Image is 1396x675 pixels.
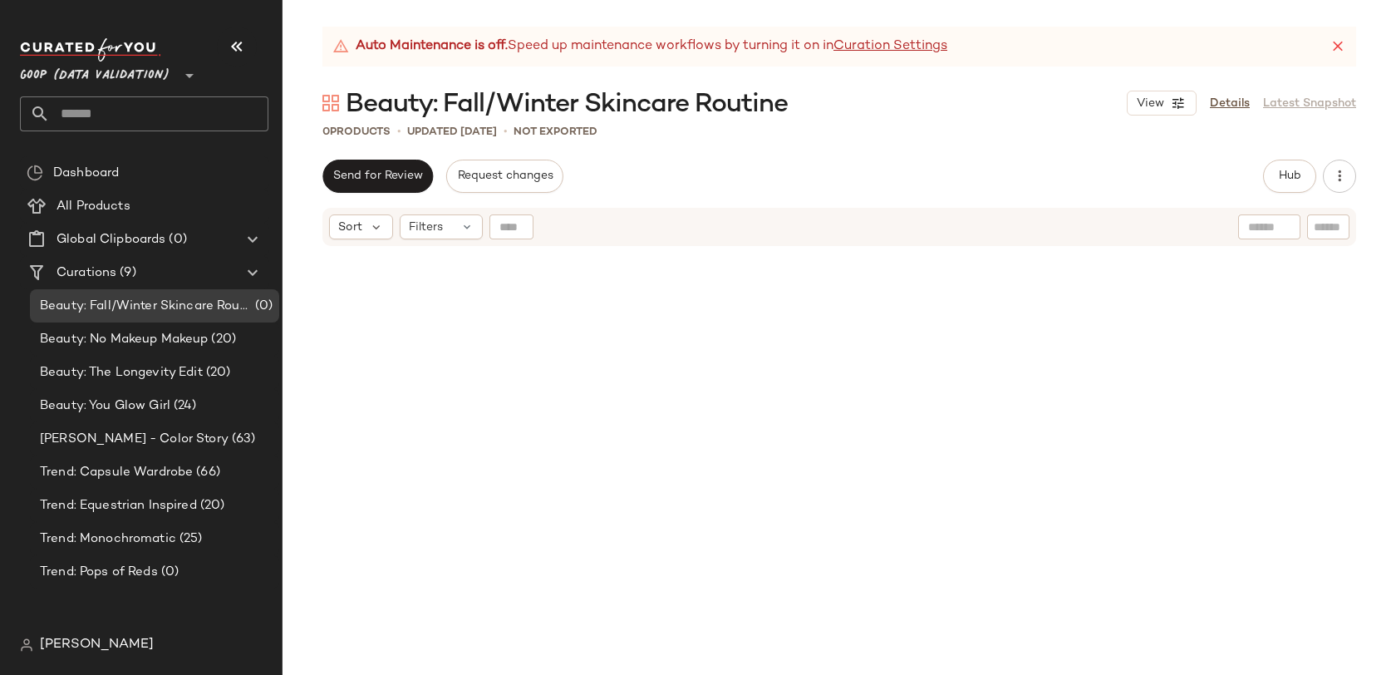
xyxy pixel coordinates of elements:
[322,95,339,111] img: svg%3e
[1127,91,1197,116] button: View
[332,37,947,57] div: Speed up maintenance workflows by turning it on in
[1136,97,1164,111] span: View
[397,123,401,140] span: •
[40,635,154,655] span: [PERSON_NAME]
[197,496,225,515] span: (20)
[53,164,119,183] span: Dashboard
[322,160,433,193] button: Send for Review
[176,530,203,549] span: (25)
[504,123,507,140] span: •
[40,430,229,449] span: [PERSON_NAME] - Color Story
[208,330,236,349] span: (20)
[20,638,33,652] img: svg%3e
[346,88,788,121] span: Beauty: Fall/Winter Skincare Routine
[1263,160,1316,193] button: Hub
[116,264,135,283] span: (9)
[229,430,256,449] span: (63)
[40,330,208,349] span: Beauty: No Makeup Makeup
[40,363,203,382] span: Beauty: The Longevity Edit
[40,463,193,482] span: Trend: Capsule Wardrobe
[1210,95,1250,112] a: Details
[322,126,330,138] span: 0
[158,563,179,582] span: (0)
[833,37,947,57] a: Curation Settings
[20,57,170,86] span: Goop (Data Validation)
[456,170,553,183] span: Request changes
[165,230,186,249] span: (0)
[407,124,497,140] p: updated [DATE]
[338,219,362,236] span: Sort
[40,297,252,316] span: Beauty: Fall/Winter Skincare Routine
[446,160,563,193] button: Request changes
[322,124,391,140] div: Products
[332,170,423,183] span: Send for Review
[27,165,43,181] img: svg%3e
[356,37,508,57] strong: Auto Maintenance is off.
[40,563,158,582] span: Trend: Pops of Reds
[57,264,116,283] span: Curations
[203,363,231,382] span: (20)
[40,496,197,515] span: Trend: Equestrian Inspired
[40,530,176,549] span: Trend: Monochromatic
[40,397,170,416] span: Beauty: You Glow Girl
[252,297,273,316] span: (0)
[20,38,161,62] img: cfy_white_logo.C9jOOHJF.svg
[57,230,165,249] span: Global Clipboards
[193,463,220,482] span: (66)
[1278,170,1301,183] span: Hub
[170,397,197,416] span: (24)
[514,124,597,140] p: Not Exported
[57,197,130,216] span: All Products
[409,219,443,236] span: Filters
